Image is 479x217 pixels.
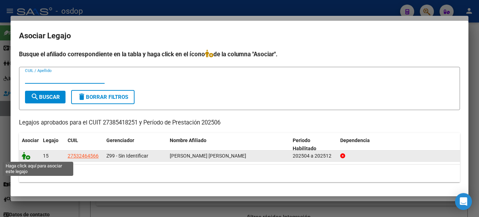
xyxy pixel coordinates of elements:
span: Gerenciador [106,138,134,143]
span: Legajo [43,138,58,143]
span: 27532464566 [68,153,99,159]
button: Borrar Filtros [71,90,135,104]
span: Asociar [22,138,39,143]
mat-icon: delete [77,92,86,101]
mat-icon: search [31,92,39,101]
div: Open Intercom Messenger [455,193,472,210]
datatable-header-cell: Asociar [19,133,40,156]
datatable-header-cell: Dependencia [337,133,460,156]
span: Periodo Habilitado [293,138,316,151]
span: Dependencia [340,138,370,143]
span: Borrar Filtros [77,94,128,100]
datatable-header-cell: Nombre Afiliado [167,133,290,156]
h4: Busque el afiliado correspondiente en la tabla y haga click en el ícono de la columna "Asociar". [19,50,460,59]
div: 202504 a 202512 [293,152,335,160]
datatable-header-cell: Gerenciador [104,133,167,156]
span: Z99 - Sin Identificar [106,153,148,159]
datatable-header-cell: Legajo [40,133,65,156]
datatable-header-cell: Periodo Habilitado [290,133,337,156]
span: CUIL [68,138,78,143]
p: Legajos aprobados para el CUIT 27385418251 y Período de Prestación 202506 [19,119,460,127]
span: Buscar [31,94,60,100]
button: Buscar [25,91,66,103]
div: 1 registros [19,165,460,182]
span: Nombre Afiliado [170,138,206,143]
span: 15 [43,153,49,159]
datatable-header-cell: CUIL [65,133,104,156]
h2: Asociar Legajo [19,29,460,43]
span: VERA CHAMORRO CAMILA NAYARA [170,153,246,159]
